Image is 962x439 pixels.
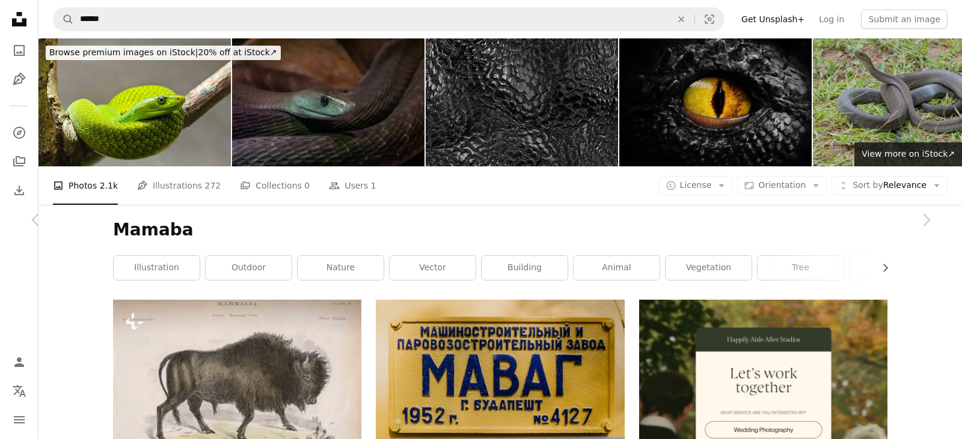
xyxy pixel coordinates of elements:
a: Next [890,162,962,277]
img: Eastern green mamba on a branch [38,38,231,166]
img: yellow license plate [376,300,624,439]
img: Dragon eye close up [619,38,812,166]
a: outdoor [206,256,292,280]
h1: Mamaba [113,219,887,241]
a: Log in [812,10,851,29]
a: View more on iStock↗ [854,142,962,166]
span: 20% off at iStock ↗ [49,47,277,57]
span: 1 [371,179,376,192]
button: Sort byRelevance [832,176,948,195]
a: An American Bison, circa 1850. (Photo by Hulton Archive/Getty Images) [113,380,361,391]
span: 0 [304,179,310,192]
span: Browse premium images on iStock | [49,47,198,57]
a: Browse premium images on iStock|20% off at iStock↗ [38,38,288,67]
a: Log in / Sign up [7,350,31,374]
button: Orientation [737,176,827,195]
button: Clear [668,8,694,31]
button: Language [7,379,31,403]
span: License [680,180,712,190]
button: Search Unsplash [54,8,74,31]
span: Orientation [758,180,806,190]
button: scroll list to the right [874,256,887,280]
a: Explore [7,121,31,145]
a: tree [758,256,844,280]
a: Photos [7,38,31,62]
span: 272 [205,179,221,192]
img: black mamba, a very poisonous snake hidden among stones and rocks. dangerous, poisonous wild anim... [232,38,424,166]
form: Find visuals sitewide [53,7,725,31]
a: Collections [7,150,31,174]
a: illustration [114,256,200,280]
a: Collections 0 [240,166,310,205]
a: yellow license plate [376,364,624,375]
a: Illustrations 272 [137,166,221,205]
button: Visual search [695,8,724,31]
button: License [659,176,733,195]
span: View more on iStock ↗ [862,149,955,159]
a: vegetation [666,256,752,280]
a: vector [390,256,476,280]
img: Black Leather Abstract Crocodile Snake Dinosaur Dragon Bubble Liquid Alligator Skin Digitally Gen... [426,38,618,166]
a: building [482,256,568,280]
a: Users 1 [329,166,376,205]
a: summer [850,256,936,280]
button: Submit an image [861,10,948,29]
span: Relevance [853,180,927,192]
a: animal [574,256,660,280]
a: Illustrations [7,67,31,91]
a: nature [298,256,384,280]
span: Sort by [853,180,883,190]
button: Menu [7,408,31,432]
a: Get Unsplash+ [734,10,812,29]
